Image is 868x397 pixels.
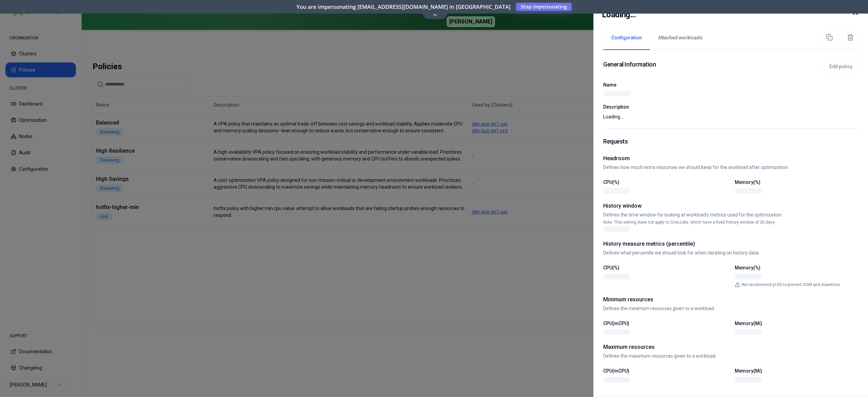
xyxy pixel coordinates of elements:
label: Memory(Mi) [735,321,762,326]
button: Attached workloads [650,26,711,50]
p: We recommend p100 to prevent OOM and downtime [742,282,840,287]
p: Defines what percentile we should look for when iterating on history data. [603,249,858,256]
h2: Headroom [603,154,858,163]
h1: Requests [603,137,858,146]
label: Description [603,105,858,109]
h2: History window [603,202,858,210]
label: CPU(%) [603,265,619,270]
h2: Minimum resources [603,296,858,304]
p: Defines the maximum resources given to a workload. [603,353,858,359]
label: Memory(%) [735,179,761,185]
p: Defines how much extra resources we should keep for the workload after optimization [603,164,858,171]
label: Memory(Mi) [735,368,762,374]
h2: History measure metrics (percentile) [603,240,858,248]
p: Note: This setting does not apply to CronJobs, which have a fixed history window of 30 days. [603,220,858,225]
h2: Maximum resources [603,343,858,351]
p: Defines the time window for looking at workload’s metrics used for the optimization. [603,211,858,218]
label: CPU(mCPU) [603,368,629,374]
label: Name [603,82,616,88]
h1: General Information [603,60,656,73]
p: Loading... [603,113,858,120]
label: Memory(%) [735,265,761,270]
h2: Loading... [602,8,636,21]
button: Configuration [603,26,650,50]
p: Defines the minimum resources given to a workload. [603,305,858,312]
label: CPU(mCPU) [603,321,629,326]
label: CPU(%) [603,179,619,185]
